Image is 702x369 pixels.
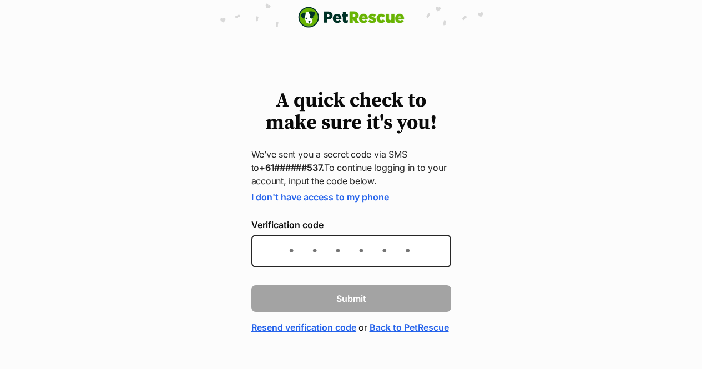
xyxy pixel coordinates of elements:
[251,285,451,312] button: Submit
[358,321,367,334] span: or
[370,321,449,334] a: Back to PetRescue
[251,321,356,334] a: Resend verification code
[251,191,389,203] a: I don't have access to my phone
[298,7,405,28] img: logo-e224e6f780fb5917bec1dbf3a21bbac754714ae5b6737aabdf751b685950b380.svg
[251,235,451,267] input: Enter the 6-digit verification code sent to your device
[251,148,451,188] p: We’ve sent you a secret code via SMS to To continue logging in to your account, input the code be...
[251,90,451,134] h1: A quick check to make sure it's you!
[251,220,451,230] label: Verification code
[298,7,405,28] a: PetRescue
[336,292,366,305] span: Submit
[259,162,324,173] strong: +61######537.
